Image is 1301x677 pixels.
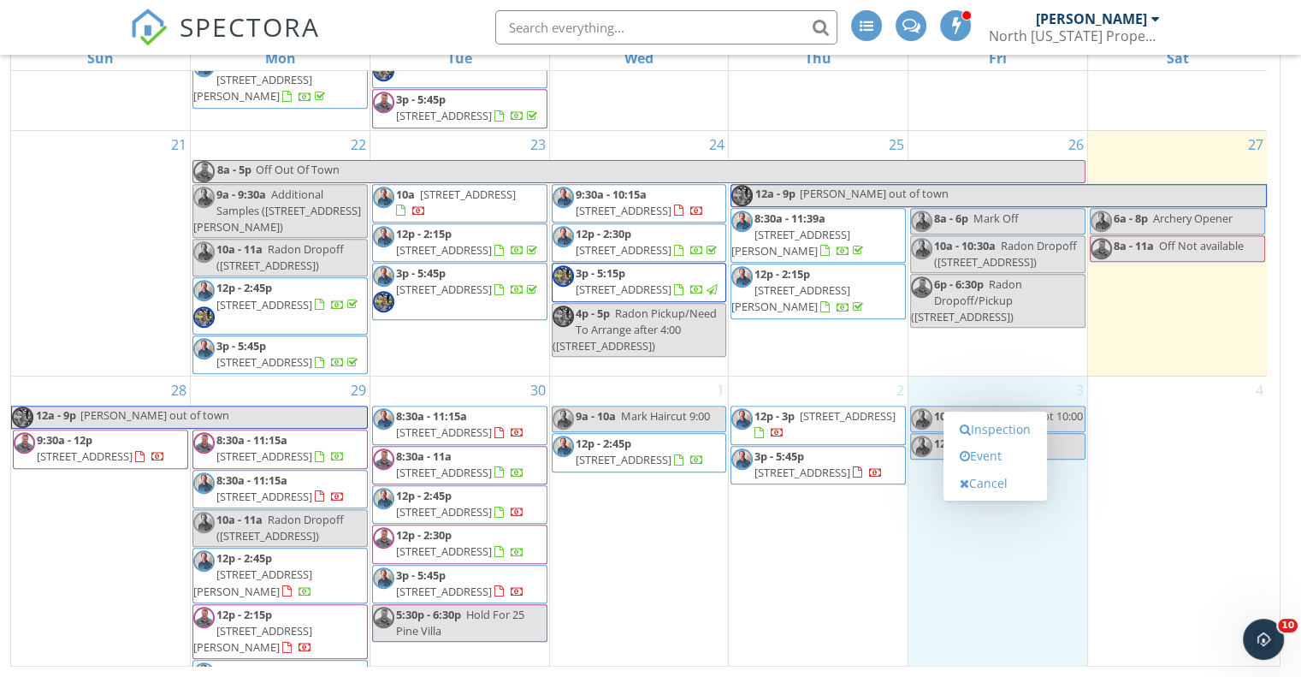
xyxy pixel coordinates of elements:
[216,489,312,504] span: [STREET_ADDRESS]
[193,161,215,182] img: image000000_4.png
[216,161,252,182] span: 8a - 5p
[553,187,574,208] img: img_0030.jpeg
[621,46,657,70] a: Wednesday
[553,265,574,287] img: tim.jpg
[192,470,368,508] a: 8:30a - 11:15a [STREET_ADDRESS]
[576,226,631,241] span: 12p - 2:30p
[1114,211,1148,226] span: 6a - 8p
[396,92,541,123] a: 3p - 5:45p [STREET_ADDRESS]
[372,565,547,603] a: 3p - 5:45p [STREET_ADDRESS]
[193,280,215,301] img: img_0030.jpeg
[713,377,728,404] a: Go to October 1, 2025
[396,543,492,559] span: [STREET_ADDRESS]
[1114,238,1154,253] span: 8a - 11a
[754,211,825,226] span: 8:30a - 11:39a
[396,504,492,520] span: [STREET_ADDRESS]
[706,131,728,158] a: Go to September 24, 2025
[37,432,92,448] span: 9:30a - 12p
[372,89,547,128] a: 3p - 5:45p [STREET_ADDRESS]
[893,377,908,404] a: Go to October 2, 2025
[621,408,710,424] span: Mark Haircut 9:00
[576,203,671,218] span: [STREET_ADDRESS]
[934,436,974,451] span: 12p - 6p
[396,448,452,464] span: 8:30a - 11a
[11,130,191,377] td: Go to September 21, 2025
[216,280,361,312] a: 12p - 2:45p [STREET_ADDRESS]
[373,448,394,470] img: image000000_4.png
[193,607,312,655] a: 12p - 2:15p [STREET_ADDRESS][PERSON_NAME]
[35,407,77,428] span: 12a - 9p
[216,241,344,273] span: Radon Dropoff ([STREET_ADDRESS])
[731,448,753,470] img: img_0030.jpeg
[193,187,215,208] img: img_0030.jpeg
[911,276,932,298] img: image000000_4.png
[396,607,461,622] span: 5:30p - 6:30p
[193,241,215,263] img: img_0030.jpeg
[396,108,492,123] span: [STREET_ADDRESS]
[373,60,394,81] img: tim.jpg
[396,265,541,297] a: 3p - 5:45p [STREET_ADDRESS]
[193,512,215,533] img: img_0030.jpeg
[396,584,492,599] span: [STREET_ADDRESS]
[192,336,368,374] a: 3p - 5:45p [STREET_ADDRESS]
[1278,619,1298,632] span: 10
[193,338,215,359] img: img_0030.jpeg
[216,432,345,464] a: 8:30a - 11:15a [STREET_ADDRESS]
[911,408,932,430] img: img_0030.jpeg
[973,211,1019,226] span: Mark Off
[130,23,320,59] a: SPECTORA
[373,265,394,287] img: img_0030.jpeg
[396,408,524,440] a: 8:30a - 11:15a [STREET_ADDRESS]
[84,46,117,70] a: Sunday
[731,266,753,288] img: img_0030.jpeg
[396,265,446,281] span: 3p - 5:45p
[347,377,370,404] a: Go to September 29, 2025
[730,446,906,484] a: 3p - 5:45p [STREET_ADDRESS]
[934,211,968,226] span: 8a - 6p
[396,448,524,480] a: 8:30a - 11a [STREET_ADDRESS]
[576,187,647,202] span: 9:30a - 10:15a
[396,282,492,297] span: [STREET_ADDRESS]
[527,377,549,404] a: Go to September 30, 2025
[373,567,394,589] img: img_0030.jpeg
[193,623,312,655] span: [STREET_ADDRESS][PERSON_NAME]
[193,187,361,235] span: Additional Samples ([STREET_ADDRESS][PERSON_NAME])
[216,354,312,370] span: [STREET_ADDRESS]
[396,465,492,480] span: [STREET_ADDRESS]
[193,550,312,598] a: 12p - 2:45p [STREET_ADDRESS][PERSON_NAME]
[216,187,266,202] span: 9a - 9:30a
[216,241,263,257] span: 10a - 11a
[216,607,272,622] span: 12p - 2:15p
[1036,10,1147,27] div: [PERSON_NAME]
[396,488,452,503] span: 12p - 2:45p
[1091,238,1112,259] img: image000000_4.png
[13,430,188,468] a: 9:30a - 12p [STREET_ADDRESS]
[372,485,547,524] a: 12p - 2:45p [STREET_ADDRESS]
[731,282,850,314] span: [STREET_ADDRESS][PERSON_NAME]
[730,264,906,319] a: 12p - 2:15p [STREET_ADDRESS][PERSON_NAME]
[951,470,1039,497] a: Cancel
[576,282,671,297] span: [STREET_ADDRESS]
[192,548,368,603] a: 12p - 2:45p [STREET_ADDRESS][PERSON_NAME]
[1153,211,1233,226] span: Archery Opener
[373,488,394,509] img: img_0030.jpeg
[396,527,452,543] span: 12p - 2:30p
[193,56,328,104] a: 3p - 5:15p [STREET_ADDRESS][PERSON_NAME]
[373,226,394,247] img: img_0030.jpeg
[191,130,370,377] td: Go to September 22, 2025
[168,377,190,404] a: Go to September 28, 2025
[754,448,804,464] span: 3p - 5:45p
[985,408,1083,424] span: Mark Dr Appt 10:00
[396,408,467,424] span: 8:30a - 11:15a
[396,226,541,258] a: 12p - 2:15p [STREET_ADDRESS]
[216,338,361,370] a: 3p - 5:45p [STREET_ADDRESS]
[180,9,320,45] span: SPECTORA
[576,265,625,281] span: 3p - 5:15p
[527,131,549,158] a: Go to September 23, 2025
[731,211,866,258] a: 8:30a - 11:39a [STREET_ADDRESS][PERSON_NAME]
[193,472,215,494] img: img_0030.jpeg
[576,265,720,297] a: 3p - 5:15p [STREET_ADDRESS]
[256,162,340,177] span: Off Out Of Town
[192,53,368,109] a: 3p - 5:15p [STREET_ADDRESS][PERSON_NAME]
[552,263,727,301] a: 3p - 5:15p [STREET_ADDRESS]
